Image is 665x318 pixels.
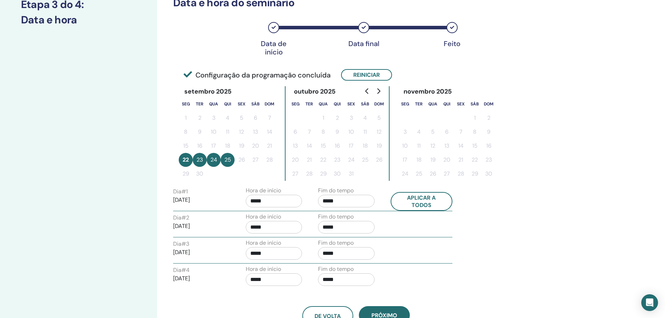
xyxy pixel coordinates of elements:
[482,97,496,111] th: domingo
[641,294,658,311] div: Open Intercom Messenger
[235,97,249,111] th: sexta-feira
[302,153,316,167] button: 21
[482,125,496,139] button: 9
[412,125,426,139] button: 4
[193,125,207,139] button: 9
[346,39,381,48] div: Data final
[302,97,316,111] th: terça-feira
[398,139,412,153] button: 10
[344,153,358,167] button: 24
[256,39,291,56] div: Data de início
[249,153,263,167] button: 27
[249,125,263,139] button: 13
[316,167,330,181] button: 29
[263,97,276,111] th: domingo
[173,214,189,222] label: Dia # 2
[468,111,482,125] button: 1
[235,153,249,167] button: 26
[468,125,482,139] button: 8
[179,167,193,181] button: 29
[179,139,193,153] button: 15
[316,153,330,167] button: 22
[316,97,330,111] th: quarta-feira
[330,111,344,125] button: 2
[235,111,249,125] button: 5
[288,125,302,139] button: 6
[263,153,276,167] button: 28
[468,97,482,111] th: sábado
[179,125,193,139] button: 8
[184,70,331,80] span: Configuração da programação concluída
[372,153,386,167] button: 26
[330,167,344,181] button: 30
[193,111,207,125] button: 2
[249,139,263,153] button: 20
[263,111,276,125] button: 7
[482,167,496,181] button: 30
[21,14,136,26] h3: Data e hora
[288,86,341,97] div: outubro 2025
[344,125,358,139] button: 10
[362,84,373,98] button: Go to previous month
[207,153,221,167] button: 24
[193,167,207,181] button: 30
[398,97,412,111] th: segunda-feira
[221,139,235,153] button: 18
[468,139,482,153] button: 15
[173,266,190,274] label: Dia # 4
[288,167,302,181] button: 27
[391,192,453,211] button: Aplicar a todos
[454,125,468,139] button: 7
[398,167,412,181] button: 24
[288,97,302,111] th: segunda-feira
[341,69,392,81] button: Reiniciar
[288,153,302,167] button: 20
[221,125,235,139] button: 11
[173,187,188,196] label: Dia # 1
[288,139,302,153] button: 13
[372,139,386,153] button: 19
[344,139,358,153] button: 17
[468,167,482,181] button: 29
[173,248,230,257] p: [DATE]
[454,167,468,181] button: 28
[412,153,426,167] button: 18
[440,153,454,167] button: 20
[193,139,207,153] button: 16
[468,153,482,167] button: 22
[426,153,440,167] button: 19
[373,84,384,98] button: Go to next month
[372,111,386,125] button: 5
[426,97,440,111] th: quarta-feira
[440,139,454,153] button: 13
[398,125,412,139] button: 3
[440,97,454,111] th: quinta-feira
[263,139,276,153] button: 21
[207,139,221,153] button: 17
[173,222,230,230] p: [DATE]
[330,125,344,139] button: 9
[173,240,189,248] label: Dia # 3
[426,139,440,153] button: 12
[246,213,281,221] label: Hora de início
[318,213,354,221] label: Fim do tempo
[221,153,235,167] button: 25
[221,111,235,125] button: 4
[235,139,249,153] button: 19
[330,97,344,111] th: quinta-feira
[318,265,354,273] label: Fim do tempo
[412,97,426,111] th: terça-feira
[246,265,281,273] label: Hora de início
[358,139,372,153] button: 18
[179,111,193,125] button: 1
[454,139,468,153] button: 14
[235,125,249,139] button: 12
[207,97,221,111] th: quarta-feira
[302,125,316,139] button: 7
[358,97,372,111] th: sábado
[179,86,237,97] div: setembro 2025
[173,196,230,204] p: [DATE]
[344,97,358,111] th: sexta-feira
[482,153,496,167] button: 23
[302,167,316,181] button: 28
